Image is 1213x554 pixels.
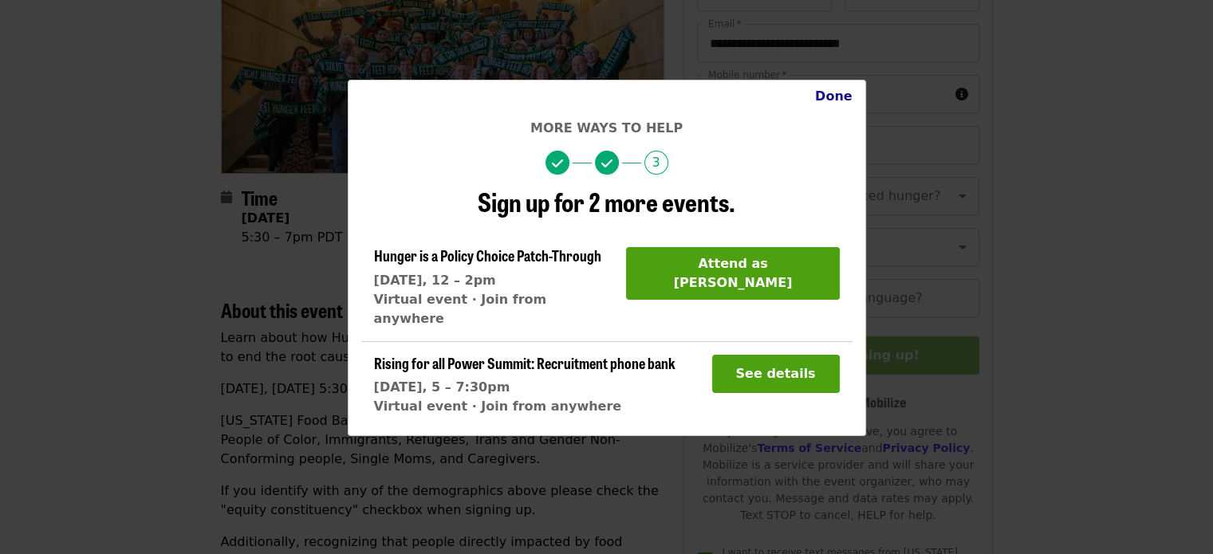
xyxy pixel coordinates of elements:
[478,183,735,220] span: Sign up for 2 more events.
[530,120,683,136] span: More ways to help
[626,247,839,300] button: Attend as [PERSON_NAME]
[374,271,614,290] div: [DATE], 12 – 2pm
[374,352,675,373] span: Rising for all Power Summit: Recruitment phone bank
[374,247,614,328] a: Hunger is a Policy Choice Patch-Through[DATE], 12 – 2pmVirtual event · Join from anywhere
[601,156,612,171] i: check icon
[712,355,840,393] button: See details
[552,156,563,171] i: check icon
[374,397,675,416] div: Virtual event · Join from anywhere
[644,151,668,175] span: 3
[802,81,865,112] button: Close
[712,366,840,381] a: See details
[374,245,601,265] span: Hunger is a Policy Choice Patch-Through
[374,378,675,397] div: [DATE], 5 – 7:30pm
[374,355,675,417] a: Rising for all Power Summit: Recruitment phone bank[DATE], 5 – 7:30pmVirtual event · Join from an...
[374,290,614,328] div: Virtual event · Join from anywhere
